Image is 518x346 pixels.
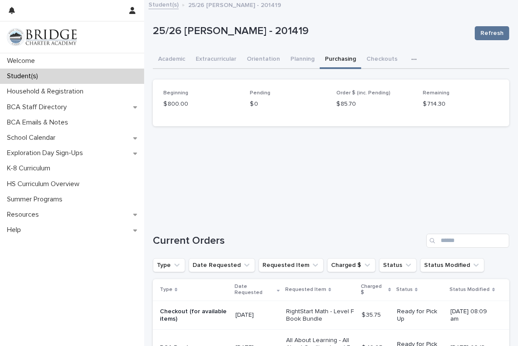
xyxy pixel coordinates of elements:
p: $ 800.00 [163,100,239,109]
p: $ 0 [250,100,326,109]
p: Requested Item [285,285,326,294]
button: Status Modified [420,258,484,272]
button: Purchasing [320,51,361,69]
span: Refresh [480,29,504,38]
h1: Current Orders [153,235,423,247]
p: $ 85.70 [336,100,412,109]
button: Charged $ [327,258,376,272]
button: Type [153,258,185,272]
span: Pending [250,90,270,96]
p: Checkout (for available items) [160,308,228,323]
p: [DATE] 08:09 am [451,308,495,323]
p: Charged $ [361,282,386,298]
button: Requested Item [259,258,324,272]
span: Beginning [163,90,188,96]
p: Summer Programs [3,195,69,204]
img: V1C1m3IdTEidaUdm9Hs0 [7,28,77,46]
button: Checkouts [361,51,403,69]
p: Household & Registration [3,87,90,96]
p: Student(s) [3,72,45,80]
p: [DATE] [235,311,279,319]
button: Date Requested [189,258,255,272]
button: Extracurricular [190,51,242,69]
p: $ 714.30 [423,100,499,109]
p: Welcome [3,57,42,65]
span: Order $ (inc. Pending) [336,90,390,96]
tr: Checkout (for available items)[DATE]RightStart Math - Level F Book Bundle$ 35.75$ 35.75 Ready for... [153,301,509,330]
p: School Calendar [3,134,62,142]
p: Type [160,285,173,294]
button: Planning [285,51,320,69]
span: Remaining [423,90,449,96]
p: Exploration Day Sign-Ups [3,149,90,157]
p: BCA Emails & Notes [3,118,75,127]
p: $ 35.75 [362,310,383,319]
p: Status Modified [450,285,490,294]
button: Refresh [475,26,509,40]
input: Search [426,234,509,248]
p: Date Requested [235,282,275,298]
p: 25/26 [PERSON_NAME] - 201419 [153,25,468,38]
p: Resources [3,211,46,219]
p: HS Curriculum Overview [3,180,86,188]
button: Academic [153,51,190,69]
p: BCA Staff Directory [3,103,74,111]
button: Orientation [242,51,285,69]
p: RightStart Math - Level F Book Bundle [286,308,355,323]
p: Help [3,226,28,234]
p: Ready for Pick Up [397,308,443,323]
button: Status [379,258,417,272]
p: Status [396,285,413,294]
p: K-8 Curriculum [3,164,57,173]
